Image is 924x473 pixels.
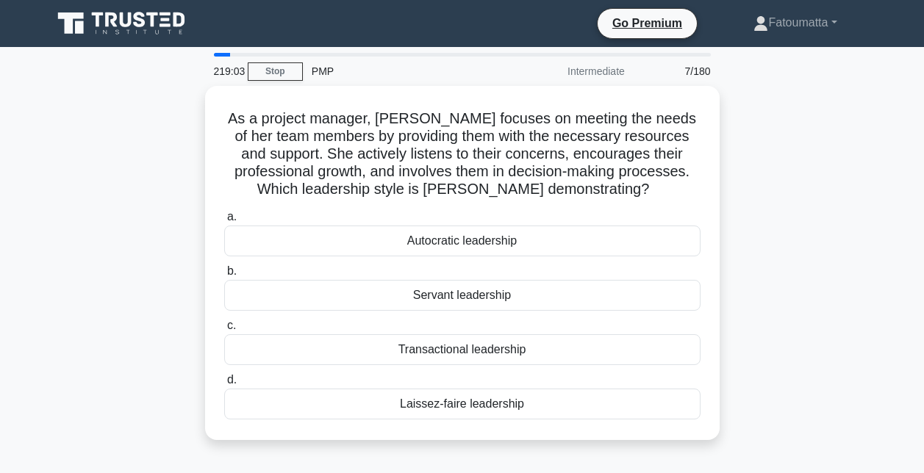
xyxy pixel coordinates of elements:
[227,319,236,331] span: c.
[604,14,691,32] a: Go Premium
[224,389,701,419] div: Laissez-faire leadership
[224,225,701,256] div: Autocratic leadership
[227,373,237,386] span: d.
[303,57,505,86] div: PMP
[634,57,720,86] div: 7/180
[505,57,634,86] div: Intermediate
[205,57,248,86] div: 219:03
[227,264,237,277] span: b.
[248,62,303,81] a: Stop
[718,8,872,37] a: Fatoumatta
[223,109,702,199] h5: As a project manager, [PERSON_NAME] focuses on meeting the needs of her team members by providing...
[224,334,701,365] div: Transactional leadership
[227,210,237,223] span: a.
[224,280,701,311] div: Servant leadership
